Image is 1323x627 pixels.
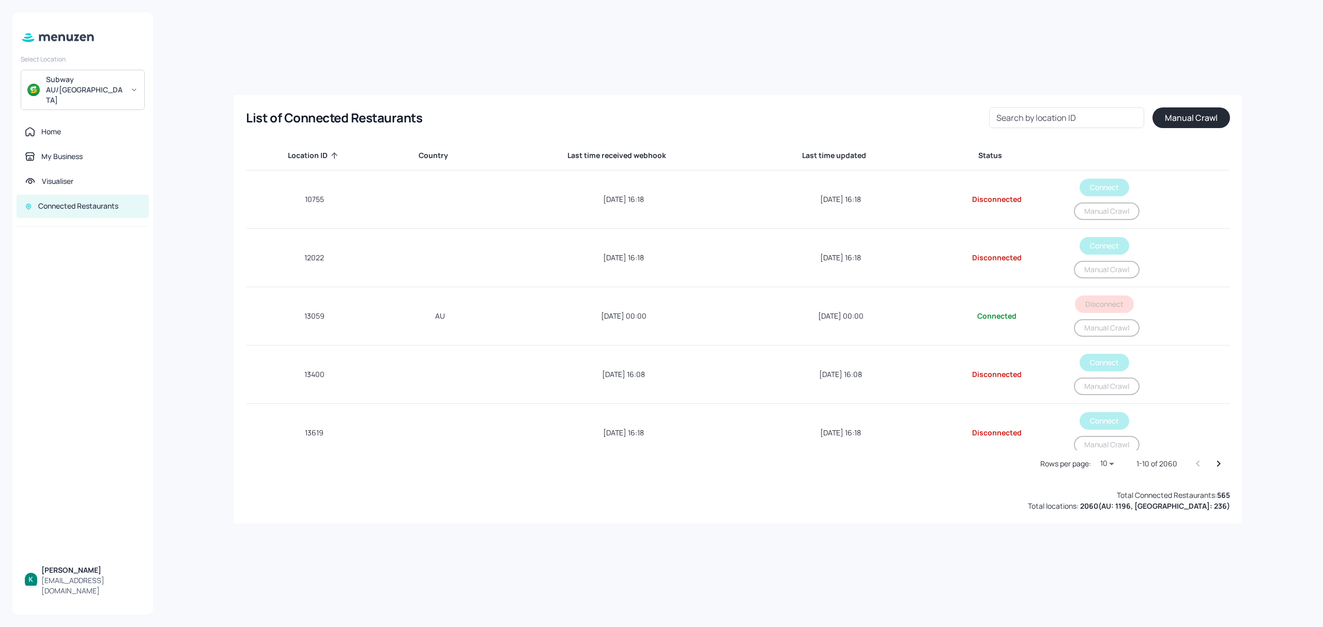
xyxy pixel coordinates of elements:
[1080,179,1129,196] button: Connect
[246,170,382,229] td: 10755
[1074,202,1140,220] button: Manual Crawl
[1136,459,1177,469] p: 1-10 of 2060
[941,253,1053,263] div: Disconnected
[246,404,382,462] td: 13619
[1040,459,1091,469] p: Rows per page:
[1217,490,1230,500] b: 565
[25,573,37,585] img: ACg8ocKBIlbXoTTzaZ8RZ_0B6YnoiWvEjOPx6MQW7xFGuDwnGH3hbQ=s96-c
[246,287,382,346] td: 13059
[1080,354,1129,371] button: Connect
[941,369,1053,380] div: Disconnected
[498,287,749,346] td: [DATE] 00:00
[749,404,932,462] td: [DATE] 16:18
[1075,295,1134,313] button: Disconnect
[498,346,749,404] td: [DATE] 16:08
[246,229,382,287] td: 12022
[38,201,118,211] div: Connected Restaurants
[1080,412,1129,430] button: Connect
[41,127,61,137] div: Home
[1074,378,1140,395] button: Manual Crawl
[498,170,749,229] td: [DATE] 16:18
[382,287,498,346] td: AU
[749,229,932,287] td: [DATE] 16:18
[498,404,749,462] td: [DATE] 16:18
[41,151,83,162] div: My Business
[1117,490,1230,500] div: Total Connected Restaurants:
[498,229,749,287] td: [DATE] 16:18
[1080,237,1129,255] button: Connect
[1152,107,1230,128] button: Manual Crawl
[1080,501,1230,511] b: 2060 ( AU: 1196, [GEOGRAPHIC_DATA]: 236 )
[27,84,40,96] img: avatar
[1074,261,1140,278] button: Manual Crawl
[941,428,1053,438] div: Disconnected
[246,346,382,404] td: 13400
[419,149,461,162] span: Country
[978,149,1016,162] span: Status
[246,109,422,126] div: List of Connected Restaurants
[41,565,141,575] div: [PERSON_NAME]
[288,149,341,162] span: Location ID
[1208,453,1229,474] button: Go to next page
[1095,456,1120,471] div: 10
[1074,436,1140,453] button: Manual Crawl
[749,287,932,346] td: [DATE] 00:00
[567,149,680,162] span: Last time received webhook
[41,575,141,596] div: [EMAIL_ADDRESS][DOMAIN_NAME]
[749,346,932,404] td: [DATE] 16:08
[941,194,1053,205] div: Disconnected
[749,170,932,229] td: [DATE] 16:18
[42,176,73,186] div: Visualiser
[941,311,1053,321] div: Connected
[1074,319,1140,337] button: Manual Crawl
[1028,500,1230,511] div: Total locations:
[21,55,145,64] div: Select Location
[46,74,124,105] div: Subway AU/[GEOGRAPHIC_DATA]
[802,149,880,162] span: Last time updated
